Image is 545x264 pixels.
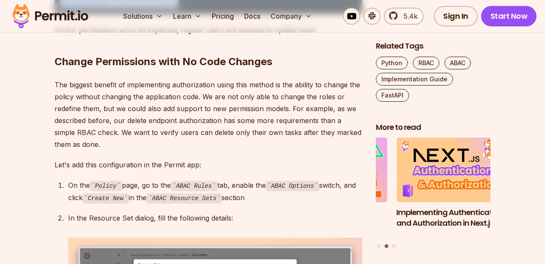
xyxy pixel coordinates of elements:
[55,159,362,171] p: Let's add this configuration in the Permit app:
[396,207,511,229] h3: Implementing Authentication and Authorization in Next.js
[384,244,388,248] button: Go to slide 2
[208,8,237,25] a: Pricing
[376,73,453,86] a: Implementation Guide
[272,138,387,239] li: 1 of 3
[396,138,511,203] img: Implementing Authentication and Authorization in Next.js
[376,89,409,102] a: FastAPI
[147,193,222,204] code: ABAC Resource Sets
[396,138,511,239] li: 2 of 3
[481,6,537,26] a: Start Now
[267,8,315,25] button: Company
[376,122,491,133] h2: More to read
[272,207,387,229] h3: Implementing Multi-Tenant RBAC in Nuxt.js
[90,181,122,191] code: Policy
[376,57,408,69] a: Python
[377,244,381,248] button: Go to slide 1
[444,57,471,69] a: ABAC
[241,8,264,25] a: Docs
[9,2,92,31] img: Permit logo
[55,79,362,150] p: The biggest benefit of implementing authorization using this method is the ability to change the ...
[396,138,511,239] a: Implementing Authentication and Authorization in Next.jsImplementing Authentication and Authoriza...
[413,57,439,69] a: RBAC
[170,8,205,25] button: Learn
[68,212,362,224] p: In the Resource Set dialog, fill the following details:
[376,138,491,250] div: Posts
[384,8,424,25] a: 5.4k
[83,193,129,204] code: Create New
[171,181,217,191] code: ABAC Rules
[55,21,362,69] h2: Change Permissions with No Code Changes
[68,179,362,204] p: On the page, go to the tab, enable the switch, and click in the section
[266,181,320,191] code: ABAC Options
[434,6,478,26] a: Sign In
[120,8,166,25] button: Solutions
[398,11,418,21] span: 5.4k
[376,41,491,52] h2: Related Tags
[392,244,395,248] button: Go to slide 3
